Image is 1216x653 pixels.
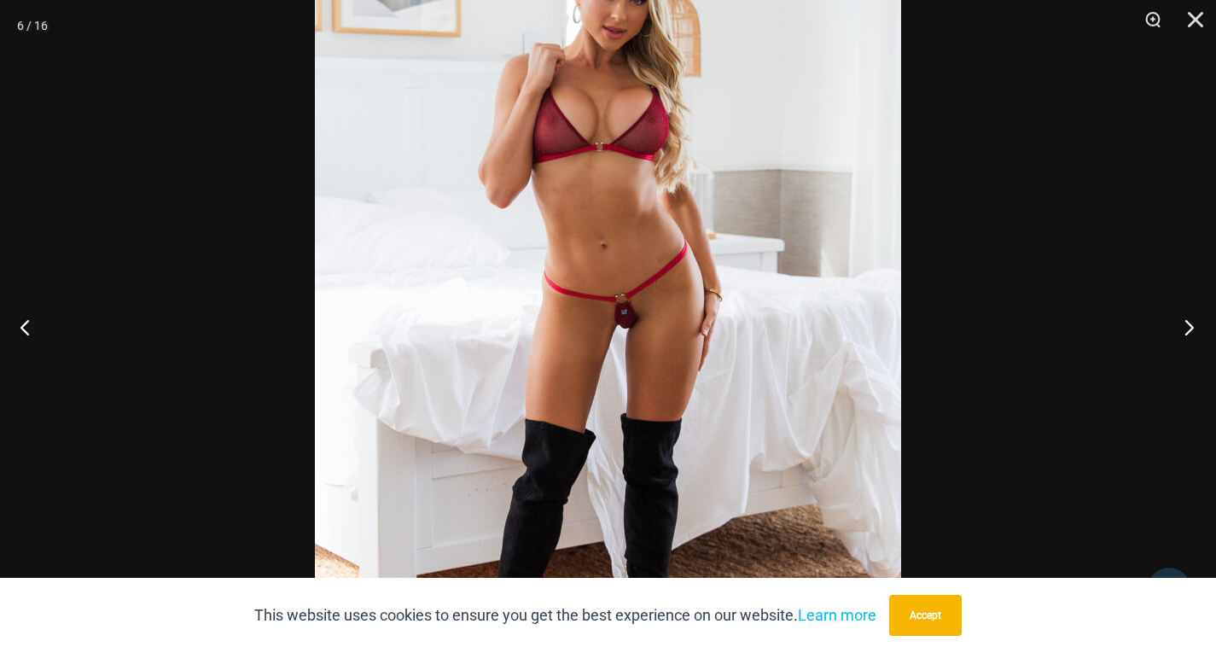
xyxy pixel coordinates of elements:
a: Learn more [798,606,876,624]
p: This website uses cookies to ensure you get the best experience on our website. [254,603,876,628]
button: Accept [889,595,962,636]
div: 6 / 16 [17,13,48,38]
button: Next [1152,284,1216,370]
